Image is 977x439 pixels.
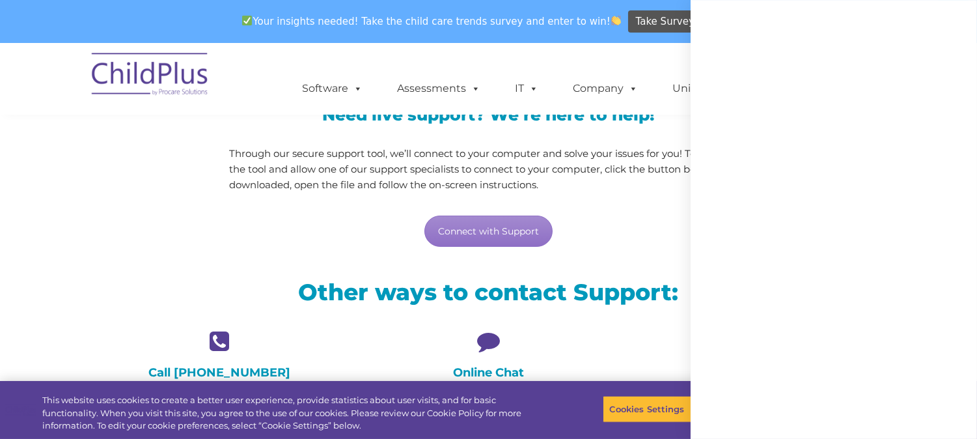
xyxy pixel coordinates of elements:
h4: Online Chat [364,365,613,380]
h3: Need live support? We’re here to help! [229,107,748,123]
span: Your insights needed! Take the child care trends survey and enter to win! [237,8,627,34]
div: This website uses cookies to create a better user experience, provide statistics about user visit... [42,394,538,432]
a: Take Survey [628,10,702,33]
a: University [660,76,738,102]
button: Cookies Settings [603,395,692,423]
h2: Other ways to contact Support: [95,277,883,307]
img: ChildPlus by Procare Solutions [85,44,215,109]
img: 👏 [611,16,621,25]
h4: E-mail [633,365,882,380]
img: ✅ [242,16,252,25]
a: Software [290,76,376,102]
a: Connect with Support [424,216,553,247]
h4: Call [PHONE_NUMBER] [95,365,344,380]
a: Assessments [385,76,494,102]
a: Company [560,76,652,102]
a: IT [502,76,552,102]
span: Take Survey [636,10,695,33]
p: Through our secure support tool, we’ll connect to your computer and solve your issues for you! To... [229,146,748,193]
